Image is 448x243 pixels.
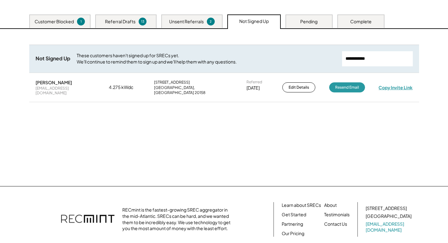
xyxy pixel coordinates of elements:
[105,19,136,25] div: Referral Drafts
[61,208,114,230] img: recmint-logotype%403x.png
[78,19,84,24] div: 1
[324,221,347,227] a: Contact Us
[122,207,234,231] div: RECmint is the fastest-growing SREC aggregator in the mid-Atlantic. SRECs can be hard, and we wan...
[282,202,321,208] a: Learn about SRECs
[109,84,140,91] div: 4.275 kWdc
[35,19,74,25] div: Customer Blocked
[379,85,412,90] div: Copy Invite Link
[350,19,372,25] div: Complete
[208,19,214,24] div: 2
[324,212,350,218] a: Testimonials
[282,82,315,92] button: Edit Details
[329,82,365,92] button: Resend Email
[154,85,233,95] div: [GEOGRAPHIC_DATA], [GEOGRAPHIC_DATA] 20158
[169,19,204,25] div: Unsent Referrals
[246,85,260,91] div: [DATE]
[366,213,412,219] div: [GEOGRAPHIC_DATA]
[36,55,70,62] div: Not Signed Up
[282,221,303,227] a: Partnering
[282,212,306,218] a: Get Started
[36,80,72,85] div: [PERSON_NAME]
[154,80,190,85] div: [STREET_ADDRESS]
[239,18,269,25] div: Not Signed Up
[300,19,318,25] div: Pending
[366,221,413,233] a: [EMAIL_ADDRESS][DOMAIN_NAME]
[324,202,337,208] a: About
[36,86,95,96] div: [EMAIL_ADDRESS][DOMAIN_NAME]
[77,52,336,65] div: These customers haven't signed up for SRECs yet. We'll continue to remind them to sign up and we'...
[140,19,146,24] div: 13
[282,230,304,237] a: Our Pricing
[366,205,407,212] div: [STREET_ADDRESS]
[246,80,262,85] div: Referred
